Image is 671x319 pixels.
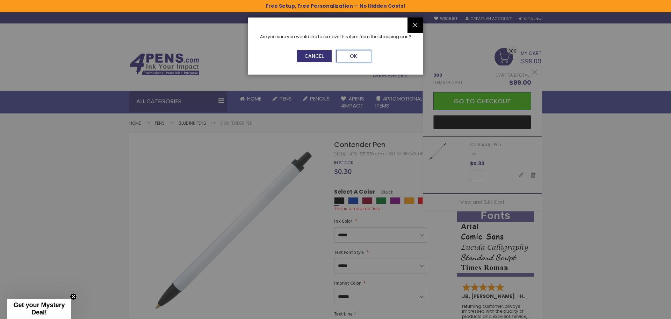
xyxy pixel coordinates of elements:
[297,50,332,62] button: Cancel
[336,50,371,62] button: OK
[70,293,77,300] button: Close teaser
[350,53,357,60] span: OK
[7,299,71,319] div: Get your Mystery Deal!Close teaser
[13,301,65,316] span: Get your Mystery Deal!
[259,34,412,40] div: Are you sure you would like to remove this item from the shopping cart?
[304,53,324,60] span: Cancel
